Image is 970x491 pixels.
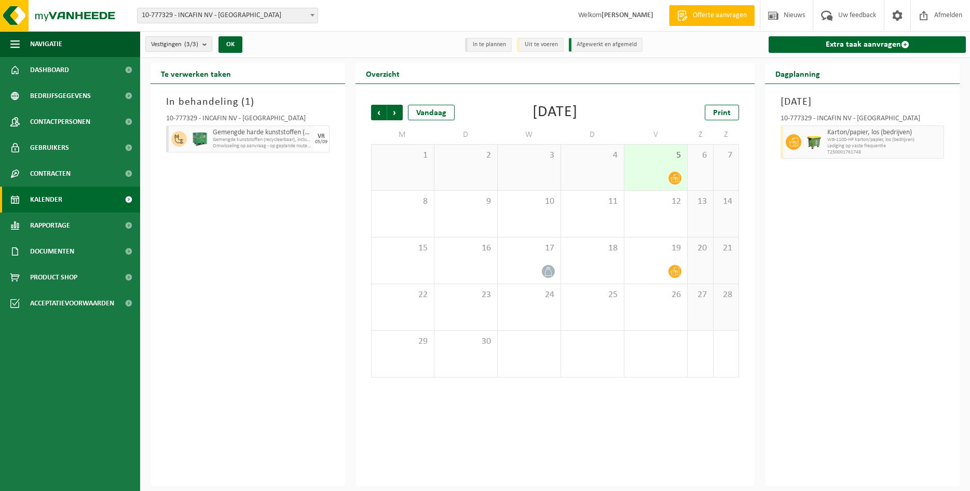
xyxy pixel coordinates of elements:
a: Print [705,105,739,120]
span: 22 [377,289,429,301]
span: Contracten [30,161,71,187]
span: Omwisseling op aanvraag - op geplande route (incl. verwerking) [213,143,311,149]
span: Vestigingen [151,37,198,52]
span: 23 [440,289,492,301]
a: Extra taak aanvragen [769,36,966,53]
span: 10 [503,196,555,207]
div: VR [318,133,325,139]
button: OK [218,36,242,53]
img: PB-HB-1400-HPE-GN-01 [192,131,208,147]
span: 4 [566,150,619,161]
span: Navigatie [30,31,62,57]
div: Vandaag [408,105,455,120]
span: T250001761748 [827,149,941,156]
li: Uit te voeren [517,38,564,52]
span: 1 [245,97,251,107]
count: (3/3) [184,41,198,48]
span: Print [713,109,731,117]
span: Bedrijfsgegevens [30,83,91,109]
span: 24 [503,289,555,301]
li: In te plannen [465,38,512,52]
span: Product Shop [30,264,77,290]
span: 25 [566,289,619,301]
span: 5 [630,150,682,161]
img: WB-1100-HPE-GN-50 [807,134,822,150]
h3: [DATE] [781,94,944,110]
span: 18 [566,243,619,254]
h2: Dagplanning [765,63,830,83]
span: 28 [719,289,734,301]
span: 14 [719,196,734,207]
td: D [434,125,498,144]
span: 1 [377,150,429,161]
h3: In behandeling ( ) [166,94,330,110]
span: 20 [693,243,708,254]
span: Gebruikers [30,135,69,161]
span: Volgende [387,105,403,120]
h2: Overzicht [356,63,410,83]
td: W [498,125,561,144]
span: 8 [377,196,429,207]
span: Documenten [30,239,74,264]
td: Z [714,125,740,144]
strong: [PERSON_NAME] [602,11,653,19]
a: Offerte aanvragen [669,5,755,26]
span: Kalender [30,187,62,213]
div: 10-777329 - INCAFIN NV - [GEOGRAPHIC_DATA] [781,115,944,125]
span: 12 [630,196,682,207]
span: 7 [719,150,734,161]
span: 16 [440,243,492,254]
span: WB-1100-HP karton/papier, los (bedrijven) [827,137,941,143]
span: Vorige [371,105,387,120]
div: 05/09 [315,139,327,145]
div: [DATE] [532,105,578,120]
span: 13 [693,196,708,207]
span: 10-777329 - INCAFIN NV - KORTRIJK [138,8,318,23]
span: Lediging op vaste frequentie [827,143,941,149]
span: Offerte aanvragen [690,10,749,21]
td: V [624,125,688,144]
span: Dashboard [30,57,69,83]
span: Rapportage [30,213,70,239]
span: Karton/papier, los (bedrijven) [827,129,941,137]
span: 9 [440,196,492,207]
span: 17 [503,243,555,254]
h2: Te verwerken taken [151,63,241,83]
span: 21 [719,243,734,254]
td: Z [688,125,714,144]
span: 27 [693,289,708,301]
span: 3 [503,150,555,161]
span: 15 [377,243,429,254]
span: 26 [630,289,682,301]
li: Afgewerkt en afgemeld [569,38,643,52]
button: Vestigingen(3/3) [145,36,212,52]
span: Acceptatievoorwaarden [30,290,114,316]
span: Gemengde harde kunststoffen (PE, PP en PVC), recycleerbaar (industrieel) [213,129,311,137]
span: Contactpersonen [30,109,90,135]
span: 2 [440,150,492,161]
span: 11 [566,196,619,207]
td: D [561,125,624,144]
span: 30 [440,336,492,347]
div: 10-777329 - INCAFIN NV - [GEOGRAPHIC_DATA] [166,115,330,125]
td: M [371,125,434,144]
span: 6 [693,150,708,161]
span: 29 [377,336,429,347]
span: Gemengde kunststoffen (recycleerbaar), inclusief PVC [213,137,311,143]
span: 19 [630,243,682,254]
